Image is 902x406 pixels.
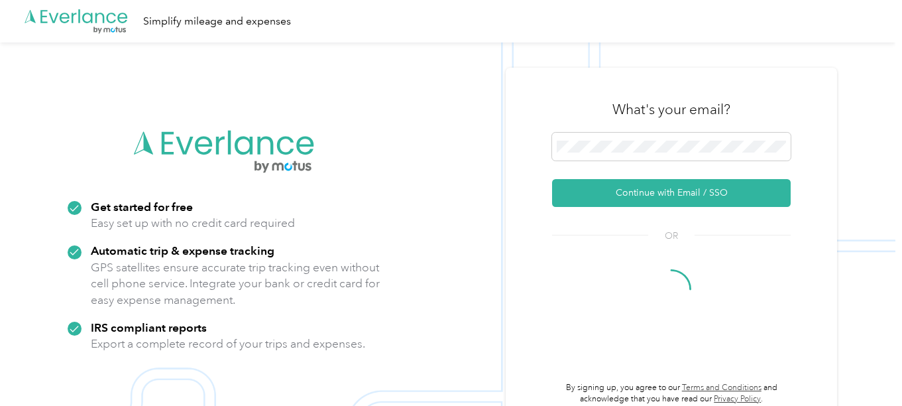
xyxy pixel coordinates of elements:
p: GPS satellites ensure accurate trip tracking even without cell phone service. Integrate your bank... [91,259,380,308]
strong: IRS compliant reports [91,320,207,334]
a: Terms and Conditions [682,383,761,393]
p: By signing up, you agree to our and acknowledge that you have read our . [552,382,791,405]
p: Export a complete record of your trips and expenses. [91,336,365,352]
button: Continue with Email / SSO [552,179,791,207]
div: Simplify mileage and expenses [143,13,291,30]
span: OR [648,229,695,243]
a: Privacy Policy [714,394,761,404]
h3: What's your email? [612,100,730,119]
strong: Automatic trip & expense tracking [91,243,274,257]
strong: Get started for free [91,200,193,214]
p: Easy set up with no credit card required [91,215,295,232]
